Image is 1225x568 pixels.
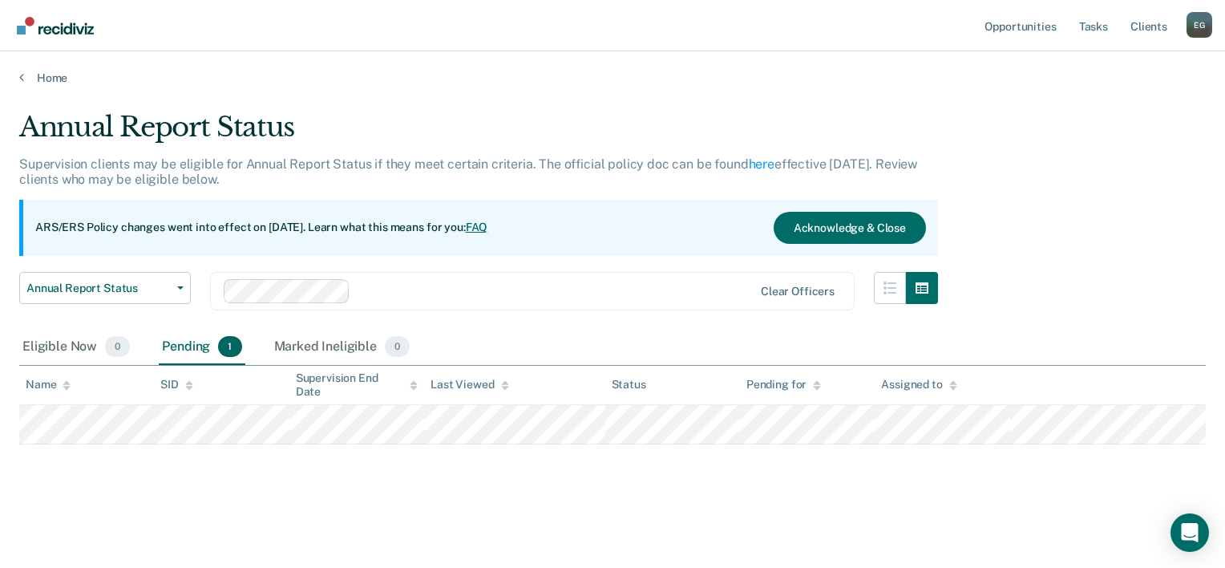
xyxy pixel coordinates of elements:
[160,378,193,392] div: SID
[1170,513,1209,552] div: Open Intercom Messenger
[774,212,926,244] button: Acknowledge & Close
[19,71,1206,85] a: Home
[26,282,171,295] span: Annual Report Status
[385,336,410,357] span: 0
[746,378,821,392] div: Pending for
[431,378,508,392] div: Last Viewed
[17,17,94,34] img: Recidiviz
[19,111,938,156] div: Annual Report Status
[1187,12,1212,38] div: E G
[271,330,414,365] div: Marked Ineligible0
[19,272,191,304] button: Annual Report Status
[466,221,488,233] a: FAQ
[105,336,130,357] span: 0
[218,336,241,357] span: 1
[749,156,774,172] a: here
[26,378,71,392] div: Name
[159,330,245,365] div: Pending1
[296,371,418,399] div: Supervision End Date
[881,378,956,392] div: Assigned to
[761,285,835,298] div: Clear officers
[35,220,487,236] p: ARS/ERS Policy changes went into effect on [DATE]. Learn what this means for you:
[612,378,646,392] div: Status
[1187,12,1212,38] button: Profile dropdown button
[19,330,133,365] div: Eligible Now0
[19,156,917,187] p: Supervision clients may be eligible for Annual Report Status if they meet certain criteria. The o...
